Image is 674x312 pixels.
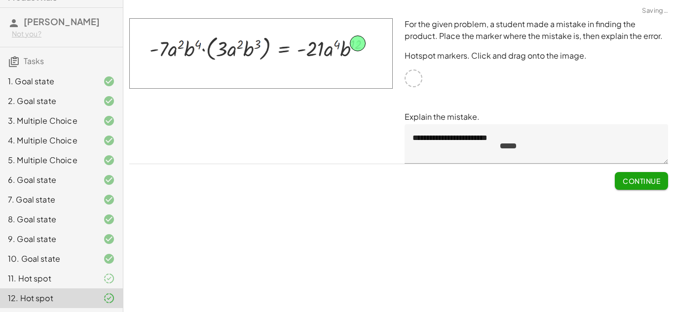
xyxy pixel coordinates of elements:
[8,253,87,265] div: 10. Goal state
[642,6,668,16] span: Saving…
[24,56,44,66] span: Tasks
[623,176,660,185] span: Continue
[8,115,87,127] div: 3. Multiple Choice
[8,213,87,225] div: 8. Goal state
[8,273,87,284] div: 11. Hot spot
[103,292,115,304] i: Task finished and part of it marked as correct.
[615,172,668,190] button: Continue
[405,18,668,42] p: For the given problem, a student made a mistake in finding the product. Place the marker where th...
[8,135,87,146] div: 4. Multiple Choice
[103,154,115,166] i: Task finished and correct.
[405,50,668,62] p: Hotspot markers. Click and drag onto the image.
[103,273,115,284] i: Task finished and part of it marked as correct.
[103,115,115,127] i: Task finished and correct.
[12,29,115,39] div: Not you?
[103,75,115,87] i: Task finished and correct.
[103,194,115,206] i: Task finished and correct.
[8,233,87,245] div: 9. Goal state
[129,18,393,89] img: 0886c92d32dd19760ffa48c2dfc6e395adaf3d3f40faf5cd72724b1e9700f50a.png
[8,154,87,166] div: 5. Multiple Choice
[8,174,87,186] div: 6. Goal state
[103,253,115,265] i: Task finished and correct.
[103,174,115,186] i: Task finished and correct.
[8,75,87,87] div: 1. Goal state
[405,111,668,123] p: Explain the mistake.
[103,213,115,225] i: Task finished and correct.
[24,16,100,27] span: [PERSON_NAME]
[103,233,115,245] i: Task finished and correct.
[8,95,87,107] div: 2. Goal state
[8,292,87,304] div: 12. Hot spot
[103,135,115,146] i: Task finished and correct.
[8,194,87,206] div: 7. Goal state
[103,95,115,107] i: Task finished and correct.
